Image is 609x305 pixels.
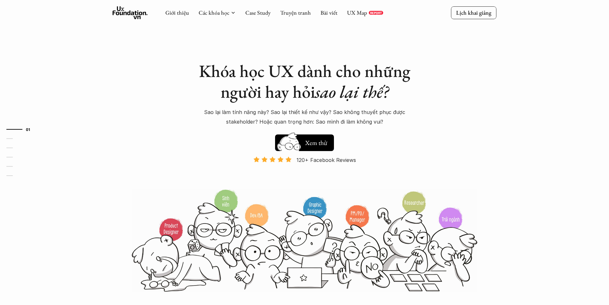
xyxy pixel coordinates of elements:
p: Lịch khai giảng [456,9,491,16]
a: Giới thiệu [165,9,189,16]
a: 120+ Facebook Reviews [248,156,361,188]
a: Truyện tranh [280,9,311,16]
a: Các khóa học [199,9,229,16]
p: 120+ Facebook Reviews [297,155,356,165]
h5: Xem thử [305,138,327,147]
p: REPORT [370,11,382,15]
a: UX Map [347,9,367,16]
p: Sao lại làm tính năng này? Sao lại thiết kế như vậy? Sao không thuyết phục được stakeholder? Hoặc... [193,107,416,127]
a: 01 [6,126,37,133]
a: Case Study [245,9,271,16]
a: Bài viết [320,9,337,16]
h1: Khóa học UX dành cho những người hay hỏi [193,61,416,102]
em: sao lại thế? [315,80,389,103]
a: Xem thử [275,131,334,151]
a: Lịch khai giảng [451,6,496,19]
strong: 01 [26,127,30,132]
a: REPORT [369,11,383,15]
